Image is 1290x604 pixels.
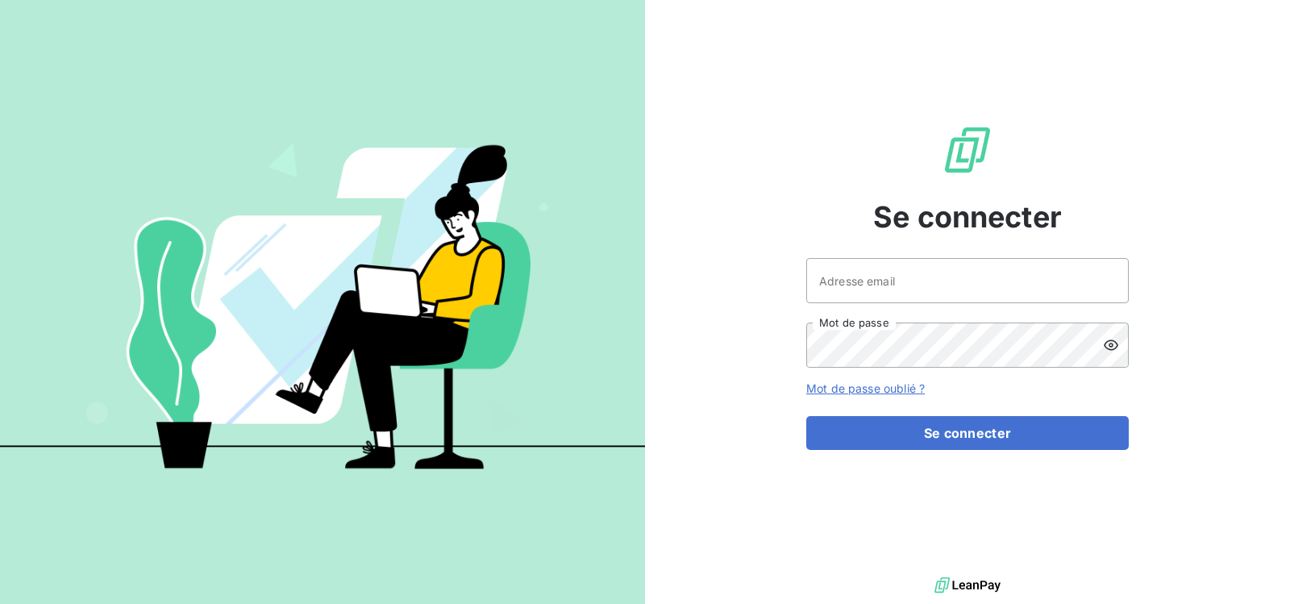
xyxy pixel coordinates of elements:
[942,124,993,176] img: Logo LeanPay
[806,381,925,395] a: Mot de passe oublié ?
[806,416,1129,450] button: Se connecter
[806,258,1129,303] input: placeholder
[934,573,1001,598] img: logo
[873,195,1062,239] span: Se connecter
